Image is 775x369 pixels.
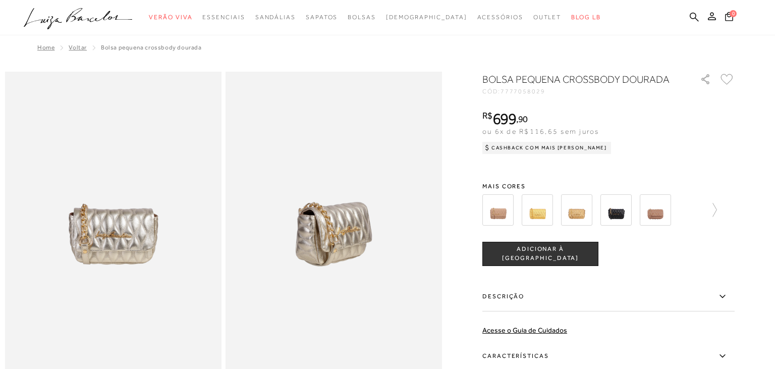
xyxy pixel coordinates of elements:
[386,8,467,27] a: noSubCategoriesText
[482,127,599,135] span: ou 6x de R$116,65 sem juros
[202,14,245,21] span: Essenciais
[482,183,735,189] span: Mais cores
[348,8,376,27] a: categoryNavScreenReaderText
[37,44,54,51] a: Home
[477,14,523,21] span: Acessórios
[518,114,528,124] span: 90
[348,14,376,21] span: Bolsas
[202,8,245,27] a: categoryNavScreenReaderText
[533,8,562,27] a: categoryNavScreenReaderText
[101,44,202,51] span: BOLSA PEQUENA CROSSBODY DOURADA
[386,14,467,21] span: [DEMOGRAPHIC_DATA]
[730,10,737,17] span: 0
[482,111,492,120] i: R$
[477,8,523,27] a: categoryNavScreenReaderText
[722,11,736,25] button: 0
[482,72,672,86] h1: BOLSA PEQUENA CROSSBODY DOURADA
[482,194,514,226] img: BOLSA EM COURO BEGE COM LOGO METALIZADO LB PEQUENA
[571,14,600,21] span: BLOG LB
[306,8,338,27] a: categoryNavScreenReaderText
[492,110,516,128] span: 699
[255,14,296,21] span: Sandálias
[482,142,611,154] div: Cashback com Mais [PERSON_NAME]
[483,245,598,262] span: ADICIONAR À [GEOGRAPHIC_DATA]
[255,8,296,27] a: categoryNavScreenReaderText
[533,14,562,21] span: Outlet
[482,242,598,266] button: ADICIONAR À [GEOGRAPHIC_DATA]
[306,14,338,21] span: Sapatos
[571,8,600,27] a: BLOG LB
[561,194,592,226] img: BOLSA EM COURO OURO VELHO COM LOGO METALIZADO LB PEQUENA
[501,88,545,95] span: 7777058029
[640,194,671,226] img: Bolsa pequena crossbody camel
[522,194,553,226] img: BOLSA EM COURO DOURADO COM LOGO METALIZADO LB PEQUENA
[149,8,192,27] a: categoryNavScreenReaderText
[600,194,632,226] img: BOLSA EM COURO PRETA
[482,282,735,311] label: Descrição
[149,14,192,21] span: Verão Viva
[482,326,567,334] a: Acesse o Guia de Cuidados
[69,44,87,51] a: Voltar
[482,88,684,94] div: CÓD:
[516,115,528,124] i: ,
